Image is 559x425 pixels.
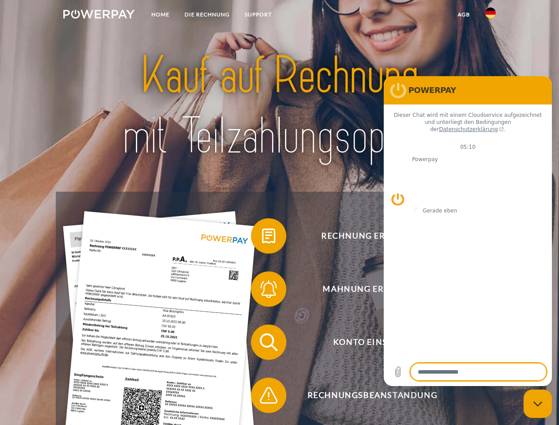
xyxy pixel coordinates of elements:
[251,378,481,413] button: Rechnungsbeanstandung
[450,7,478,23] a: agb
[85,42,474,170] img: title-powerpay_de.svg
[251,325,481,360] button: Konto einsehen
[251,218,481,254] button: Rechnung erhalten?
[264,325,481,360] span: Konto einsehen
[485,8,496,18] img: de
[251,271,481,307] button: Mahnung erhalten?
[258,384,280,406] img: qb_warning.svg
[264,218,481,254] span: Rechnung erhalten?
[258,278,280,300] img: qb_bell.svg
[264,271,481,307] span: Mahnung erhalten?
[237,7,279,23] a: SUPPORT
[258,225,280,247] img: qb_bill.svg
[63,10,135,19] img: logo-powerpay-white.svg
[524,390,552,418] iframe: Schaltfläche zum Öffnen des Messaging-Fensters; Konversation läuft
[177,7,237,23] a: DIE RECHNUNG
[144,7,177,23] a: Home
[384,76,552,386] iframe: Messaging-Fenster
[258,331,280,353] img: qb_search.svg
[264,378,481,413] span: Rechnungsbeanstandung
